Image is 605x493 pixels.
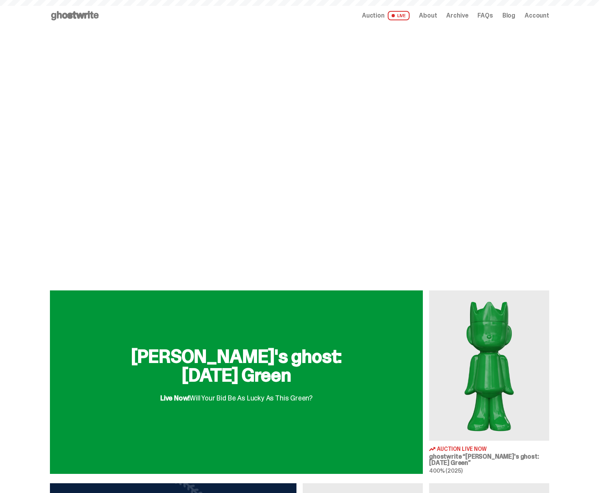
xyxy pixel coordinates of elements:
[437,446,487,452] span: Auction Live Now
[429,454,549,466] h3: ghostwrite “[PERSON_NAME]'s ghost: [DATE] Green”
[112,347,361,384] h2: [PERSON_NAME]'s ghost: [DATE] Green
[160,393,190,403] span: Live Now!
[362,12,385,19] span: Auction
[362,11,410,20] a: Auction LIVE
[477,12,493,19] a: FAQs
[419,12,437,19] a: About
[160,388,312,402] div: Will Your Bid Be As Lucky As This Green?
[525,12,549,19] a: Account
[429,290,549,474] a: Schrödinger's ghost: Sunday Green Auction Live Now
[502,12,515,19] a: Blog
[429,290,549,441] img: Schrödinger's ghost: Sunday Green
[429,467,462,474] span: 400% (2025)
[388,11,410,20] span: LIVE
[446,12,468,19] a: Archive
